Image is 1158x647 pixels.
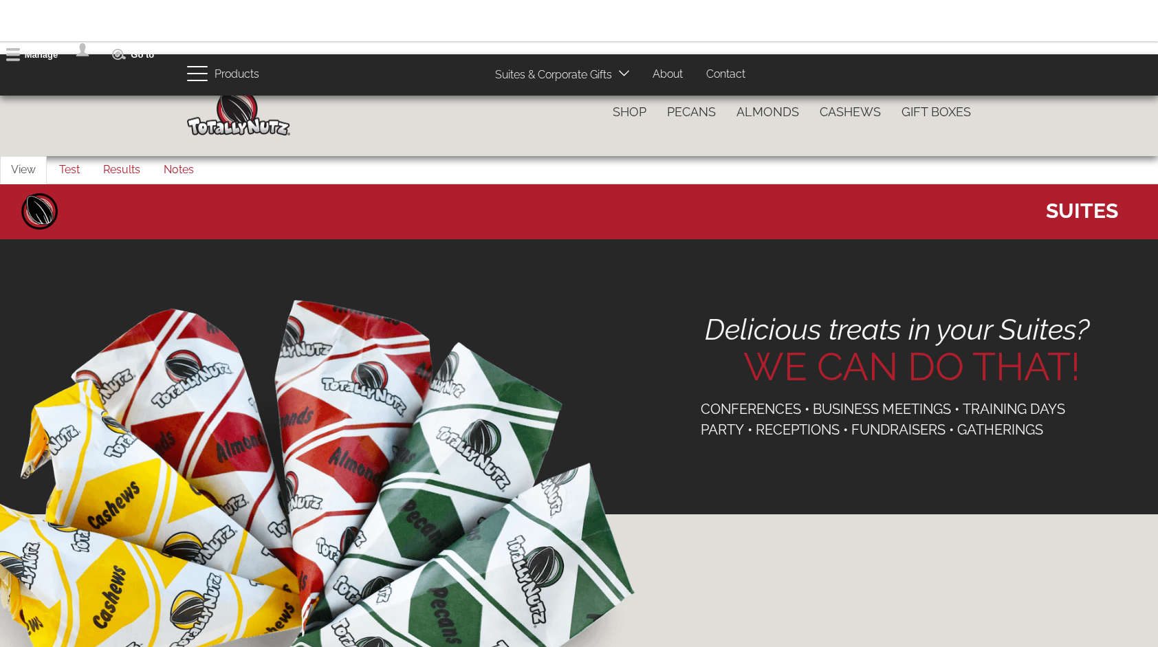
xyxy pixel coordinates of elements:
[851,421,946,438] span: Fundraisers
[696,61,756,88] a: Contact
[485,62,616,89] a: Suites & Corporate Gifts
[215,65,259,85] span: Products
[743,346,1145,388] span: We can do that!
[187,54,270,95] button: Products
[69,41,106,59] a: Settings
[642,61,693,88] a: About
[891,98,981,127] a: Gift Boxes
[92,156,151,184] a: Results
[657,98,726,127] a: Pecans
[153,156,205,184] a: Notes
[48,156,91,184] a: Test
[701,401,1065,438] span: Training Days Party
[813,401,951,417] span: Business Meetings
[701,401,801,417] span: Conferences
[705,313,1089,347] em: Delicious treats in your Suites?
[1046,190,1118,225] span: Suites
[957,421,1043,438] span: Gatherings
[602,98,657,127] a: Shop
[187,89,290,135] img: Home
[107,41,166,68] a: Go to
[756,421,840,438] span: Receptions
[19,191,61,232] a: Home
[726,98,809,127] a: Almonds
[809,98,891,127] a: Cashews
